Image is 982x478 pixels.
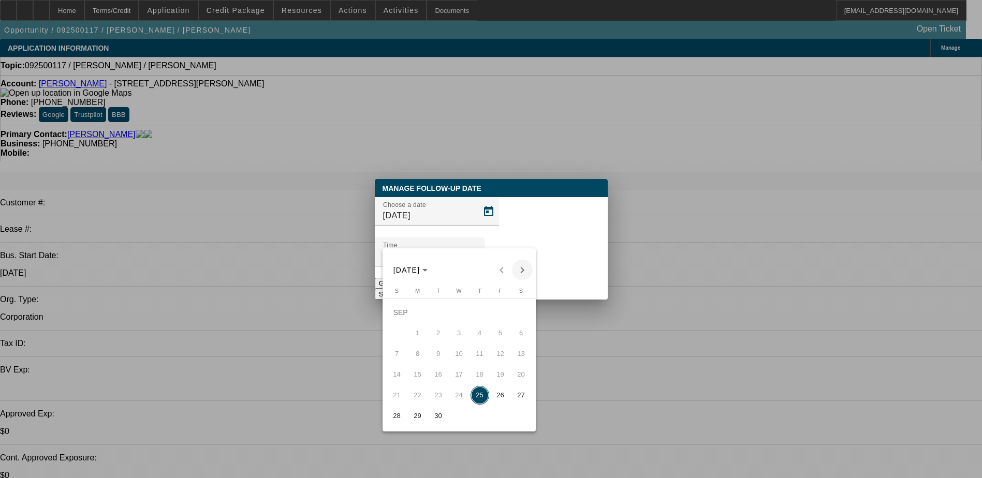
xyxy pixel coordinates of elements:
[490,364,511,385] button: September 19, 2025
[490,343,511,364] button: September 12, 2025
[407,323,428,343] button: September 1, 2025
[449,364,470,385] button: September 17, 2025
[511,364,532,385] button: September 20, 2025
[387,385,407,406] button: September 21, 2025
[389,261,432,279] button: Choose month and year
[471,324,489,342] span: 4
[428,364,449,385] button: September 16, 2025
[449,323,470,343] button: September 3, 2025
[388,407,406,425] span: 28
[408,324,427,342] span: 1
[491,345,510,363] span: 12
[408,345,427,363] span: 8
[408,386,427,405] span: 22
[491,324,510,342] span: 5
[450,345,468,363] span: 10
[491,365,510,384] span: 19
[470,343,490,364] button: September 11, 2025
[450,386,468,405] span: 24
[388,365,406,384] span: 14
[512,365,531,384] span: 20
[408,365,427,384] span: 15
[415,288,420,294] span: M
[450,324,468,342] span: 3
[491,386,510,405] span: 26
[407,406,428,426] button: September 29, 2025
[470,323,490,343] button: September 4, 2025
[395,288,399,294] span: S
[499,288,502,294] span: F
[387,406,407,426] button: September 28, 2025
[429,407,448,425] span: 30
[456,288,461,294] span: W
[490,323,511,343] button: September 5, 2025
[407,364,428,385] button: September 15, 2025
[407,385,428,406] button: September 22, 2025
[512,386,531,405] span: 27
[512,324,531,342] span: 6
[511,323,532,343] button: September 6, 2025
[490,385,511,406] button: September 26, 2025
[471,365,489,384] span: 18
[428,323,449,343] button: September 2, 2025
[408,407,427,425] span: 29
[478,288,481,294] span: T
[387,343,407,364] button: September 7, 2025
[471,386,489,405] span: 25
[470,385,490,406] button: September 25, 2025
[429,386,448,405] span: 23
[512,345,531,363] span: 13
[429,324,448,342] span: 2
[387,364,407,385] button: September 14, 2025
[511,385,532,406] button: September 27, 2025
[449,343,470,364] button: September 10, 2025
[428,343,449,364] button: September 9, 2025
[387,302,532,323] td: SEP
[449,385,470,406] button: September 24, 2025
[436,288,440,294] span: T
[388,386,406,405] span: 21
[429,345,448,363] span: 9
[512,260,533,280] button: Next month
[519,288,523,294] span: S
[428,406,449,426] button: September 30, 2025
[407,343,428,364] button: September 8, 2025
[511,343,532,364] button: September 13, 2025
[470,364,490,385] button: September 18, 2025
[429,365,448,384] span: 16
[428,385,449,406] button: September 23, 2025
[393,266,420,274] span: [DATE]
[471,345,489,363] span: 11
[450,365,468,384] span: 17
[388,345,406,363] span: 7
